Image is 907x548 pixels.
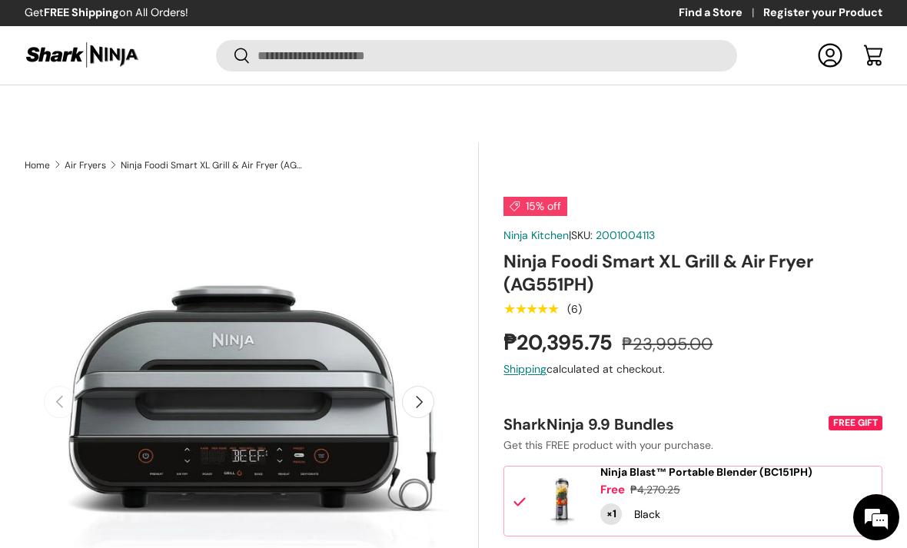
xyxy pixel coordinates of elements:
s: ₱23,995.00 [622,333,713,355]
div: 5.0 out of 5.0 stars [503,302,558,316]
span: ★★★★★ [503,301,558,317]
div: calculated at checkout. [503,361,882,377]
a: Home [25,161,50,170]
div: FREE GIFT [829,416,882,430]
span: 15% off [503,197,567,216]
img: Shark Ninja Philippines [25,40,140,70]
a: Register your Product [763,5,882,22]
span: | [569,228,655,242]
p: Get on All Orders! [25,5,188,22]
a: Ninja Kitchen [503,228,569,242]
div: Free [600,482,625,498]
div: ₱4,270.25 [630,482,680,498]
div: Black [634,506,660,523]
nav: Breadcrumbs [25,158,479,172]
span: Get this FREE product with your purchase. [503,438,713,452]
a: Air Fryers [65,161,106,170]
a: 2001004113 [596,228,655,242]
div: (6) [567,304,582,315]
a: Find a Store [679,5,763,22]
span: Ninja Blast™ Portable Blender (BC151PH) [600,465,812,479]
h1: Ninja Foodi Smart XL Grill & Air Fryer (AG551PH) [503,250,882,296]
a: Ninja Blast™ Portable Blender (BC151PH) [600,466,812,479]
div: SharkNinja 9.9 Bundles [503,414,826,434]
strong: ₱20,395.75 [503,329,616,356]
a: Ninja Foodi Smart XL Grill & Air Fryer (AG551PH) [121,161,305,170]
div: Quantity [600,503,622,525]
span: SKU: [571,228,593,242]
strong: FREE Shipping [44,5,119,19]
a: Shipping [503,362,547,376]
